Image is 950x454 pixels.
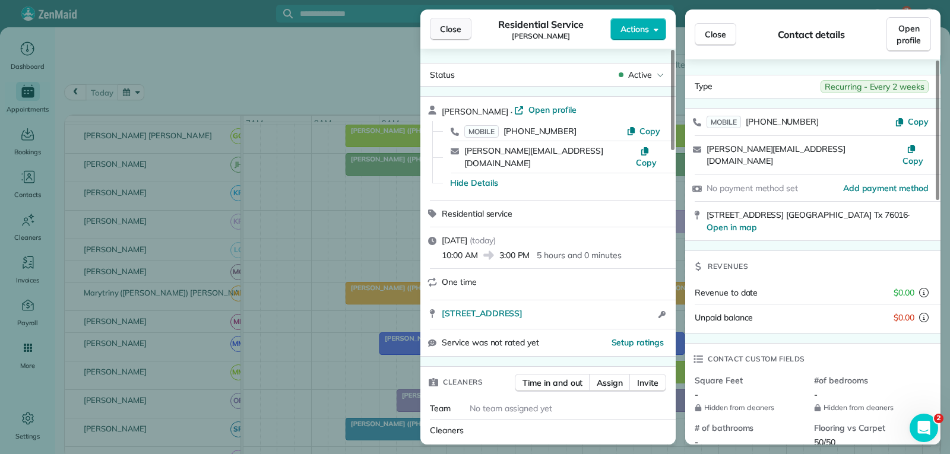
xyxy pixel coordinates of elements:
span: Team [430,403,451,414]
span: Cleaners [443,376,483,388]
span: MOBILE [707,116,741,128]
a: Open profile [514,104,577,116]
span: 50/50 [814,437,835,447]
span: Active [628,69,652,81]
span: One time [442,277,477,287]
span: [PERSON_NAME] [512,31,570,41]
span: Service was not rated yet [442,336,539,349]
a: [PERSON_NAME][EMAIL_ADDRESS][DOMAIN_NAME] [464,145,603,169]
span: 10:00 AM [442,249,478,261]
span: Hidden from cleaners [695,403,805,412]
span: Open profile [897,23,921,46]
button: Close [430,18,471,40]
span: Close [705,28,726,40]
span: #of bedrooms [814,374,924,386]
span: 2 [934,414,943,423]
button: Close [695,23,736,46]
span: Unpaid balance [695,312,753,323]
button: Time in and out [515,374,590,392]
button: Setup ratings [612,336,664,348]
button: Hide Details [450,177,498,189]
a: Open profile [886,17,931,52]
span: Cleaners [430,425,464,436]
span: Recurring - Every 2 weeks [821,80,929,93]
span: # of bathrooms [695,422,805,434]
p: 5 hours and 0 minutes [537,249,621,261]
a: Add payment method [843,182,929,194]
button: Open access information [655,307,669,322]
span: · [508,107,515,116]
span: MOBILE [464,125,499,138]
span: Contact custom fields [708,353,805,365]
a: [STREET_ADDRESS] [442,307,655,319]
button: Copy [897,143,929,167]
span: - [814,389,818,400]
span: ( today ) [470,235,496,246]
span: Type [695,80,712,93]
span: Time in and out [522,377,582,389]
button: Copy [626,125,660,137]
span: [STREET_ADDRESS] [GEOGRAPHIC_DATA] Tx 76016 · [707,209,910,233]
span: [DATE] [442,235,467,246]
span: - [695,389,698,400]
a: MOBILE[PHONE_NUMBER] [464,125,577,137]
span: Open profile [528,104,577,116]
span: Copy [636,157,657,168]
span: No payment method set [707,183,798,193]
button: Copy [895,116,929,128]
span: [PERSON_NAME] [442,106,508,117]
span: Assign [597,377,623,389]
span: Contact details [778,27,845,42]
a: [PERSON_NAME][EMAIL_ADDRESS][DOMAIN_NAME] [707,144,845,167]
span: Invite [637,377,658,389]
span: Copy [902,155,923,166]
span: Close [440,23,461,35]
span: 3:00 PM [499,249,530,261]
span: [STREET_ADDRESS] [442,307,522,319]
span: $0.00 [894,287,914,299]
span: Actions [620,23,649,35]
span: Revenue to date [695,287,758,298]
span: Status [430,69,455,80]
iframe: Intercom live chat [910,414,938,442]
span: [PHONE_NUMBER] [503,126,577,136]
span: [PHONE_NUMBER] [746,116,819,127]
button: Copy [632,145,660,169]
span: Copy [639,126,660,136]
span: Revenues [708,261,748,272]
button: Assign [589,374,631,392]
span: No team assigned yet [470,403,552,414]
a: MOBILE[PHONE_NUMBER] [707,116,819,128]
button: Invite [629,374,666,392]
span: $0.00 [894,312,914,323]
span: - [695,437,698,447]
span: Hidden from cleaners [814,403,924,412]
span: Residential service [442,208,512,219]
a: Open in map [707,222,757,233]
span: Residential Service [498,17,583,31]
span: Square Feet [695,374,805,386]
span: Copy [908,116,929,127]
span: Flooring vs Carpet [814,422,924,434]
